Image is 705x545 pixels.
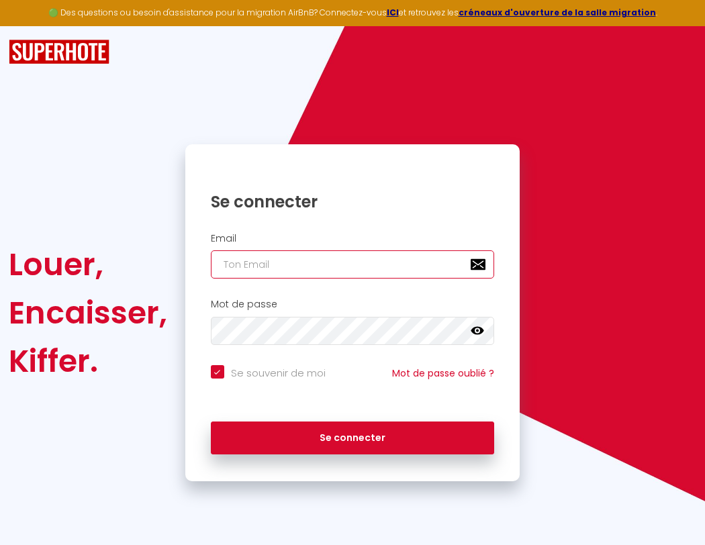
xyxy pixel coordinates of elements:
[9,40,109,64] img: SuperHote logo
[392,366,494,380] a: Mot de passe oublié ?
[9,289,167,337] div: Encaisser,
[9,240,167,289] div: Louer,
[211,233,495,244] h2: Email
[11,5,51,46] button: Ouvrir le widget de chat LiveChat
[211,422,495,455] button: Se connecter
[211,191,495,212] h1: Se connecter
[459,7,656,18] a: créneaux d'ouverture de la salle migration
[387,7,399,18] a: ICI
[9,337,167,385] div: Kiffer.
[211,250,495,279] input: Ton Email
[211,299,495,310] h2: Mot de passe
